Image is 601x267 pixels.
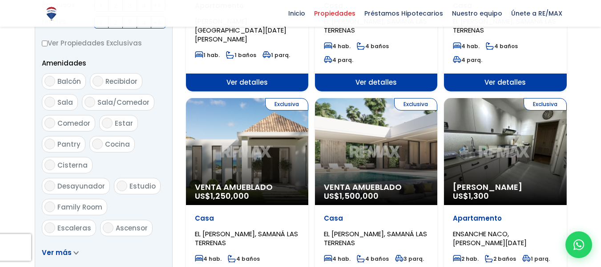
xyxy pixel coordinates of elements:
input: Desayunador [44,181,55,191]
span: Inicio [284,7,310,20]
span: Ascensor [116,223,148,233]
span: Nuestro equipo [448,7,507,20]
input: Estar [102,118,113,128]
p: Amenidades [42,58,165,69]
span: 4 hab. [324,255,351,263]
p: Casa [324,214,428,223]
span: Venta Amueblado [195,183,299,192]
span: Balcón [57,77,81,86]
span: 1 hab. [195,51,220,59]
span: Exclusiva [394,98,437,111]
input: Ascensor [103,222,113,233]
span: 4 hab. [453,42,480,50]
span: Estudio [129,181,156,191]
span: US$ [324,190,379,201]
span: Ver detalles [444,74,566,91]
span: 1,500,000 [339,190,379,201]
input: Comedor [44,118,55,128]
span: ENSANCHE NACO, [PERSON_NAME][DATE] [453,229,527,247]
a: Ver más [42,248,79,257]
span: [PERSON_NAME] [453,183,557,192]
span: EL [PERSON_NAME], SAMANÁ LAS TERRENAS [195,229,298,247]
span: 1 baños [226,51,256,59]
input: Sala [44,97,55,107]
input: Recibidor [93,76,103,86]
span: 4 parq. [324,56,353,64]
input: Family Room [44,201,55,212]
input: Cocina [92,139,103,149]
input: Cisterna [44,160,55,170]
span: Propiedades [310,7,360,20]
input: Pantry [44,139,55,149]
span: 2 baños [485,255,516,263]
span: Sala [57,98,73,107]
span: Family Room [57,202,102,212]
span: Pantry [57,140,81,149]
span: Ver detalles [315,74,437,91]
span: Desayunador [57,181,105,191]
p: Apartamento [453,214,557,223]
span: Ver más [42,248,72,257]
span: 4 hab. [195,255,222,263]
span: 1,300 [468,190,489,201]
span: US$ [453,190,489,201]
span: Únete a RE/MAX [507,7,567,20]
span: Préstamos Hipotecarios [360,7,448,20]
img: Logo de REMAX [44,6,59,21]
span: Comedor [57,119,90,128]
label: Ver Propiedades Exclusivas [42,37,165,49]
span: 4 baños [357,255,389,263]
input: Estudio [117,181,127,191]
input: Sala/Comedor [85,97,95,107]
span: 1 parq. [262,51,290,59]
span: 4 baños [357,42,389,50]
span: Sala/Comedor [97,98,149,107]
span: 4 hab. [324,42,351,50]
span: Recibidor [105,77,137,86]
span: Venta Amueblado [324,183,428,192]
span: 4 baños [228,255,260,263]
span: Ver detalles [186,74,308,91]
span: EL [PERSON_NAME], SAMANÁ LAS TERRENAS [324,229,427,247]
span: Estar [115,119,133,128]
span: Cocina [105,140,130,149]
span: Exclusiva [265,98,308,111]
span: [PERSON_NAME][GEOGRAPHIC_DATA][DATE][PERSON_NAME] [195,16,286,44]
span: Exclusiva [524,98,567,111]
span: Escaleras [57,223,91,233]
span: 4 parq. [453,56,482,64]
span: US$ [195,190,249,201]
p: Casa [195,214,299,223]
input: Ver Propiedades Exclusivas [42,41,48,46]
span: 3 parq. [395,255,424,263]
span: 1 parq. [522,255,550,263]
span: Cisterna [57,160,88,170]
input: Escaleras [44,222,55,233]
span: 1,250,000 [210,190,249,201]
input: Balcón [44,76,55,86]
span: 2 hab. [453,255,479,263]
span: 4 baños [486,42,518,50]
